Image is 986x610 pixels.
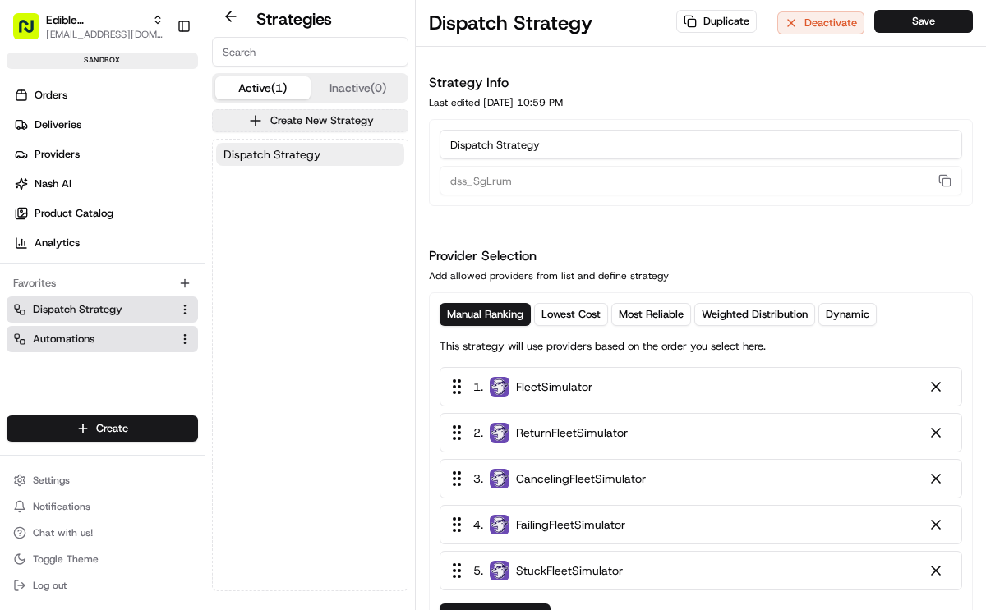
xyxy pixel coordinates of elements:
[440,367,962,406] div: 1. FleetSimulator
[429,10,592,36] h1: Dispatch Strategy
[33,579,67,592] span: Log out
[447,562,623,580] div: 5 .
[694,303,815,326] button: Weighted Distribution
[7,521,198,544] button: Chat with us!
[223,146,320,163] span: Dispatch Strategy
[818,303,877,326] button: Dynamic
[777,11,864,34] button: Deactivate
[440,551,962,590] div: 5. StuckFleetSimulator
[516,516,625,533] span: FailingFleetSimulator
[35,177,71,191] span: Nash AI
[447,470,646,488] div: 3 .
[7,171,205,197] a: Nash AI
[33,553,99,566] span: Toggle Theme
[7,270,198,296] div: Favorites
[7,469,198,492] button: Settings
[56,157,270,173] div: Start new chat
[33,526,93,539] span: Chat with us!
[212,37,408,67] input: Search
[256,7,332,30] h2: Strategies
[7,548,198,571] button: Toggle Theme
[46,28,164,41] button: [EMAIL_ADDRESS][DOMAIN_NAME]
[35,117,81,132] span: Deliveries
[874,10,973,33] button: Save
[516,424,628,441] span: ReturnFleetSimulator
[490,377,509,397] img: FleetSimulator.png
[16,157,46,186] img: 1736555255976-a54dd68f-1ca7-489b-9aae-adbdc363a1c4
[155,238,264,255] span: API Documentation
[7,200,205,227] a: Product Catalog
[13,302,172,317] a: Dispatch Strategy
[164,278,199,291] span: Pylon
[216,143,404,166] button: Dispatch Strategy
[440,339,766,354] p: This strategy will use providers based on the order you select here.
[311,76,406,99] button: Inactive (0)
[516,378,592,395] span: FleetSimulator
[440,505,962,544] div: 4. FailingFleetSimulator
[215,76,311,99] button: Active (1)
[16,240,30,253] div: 📗
[447,307,523,322] span: Manual Ranking
[516,470,646,487] span: CancelingFleetSimulator
[429,269,669,282] div: Add allowed providers from list and define strategy
[7,53,198,69] div: sandbox
[7,495,198,518] button: Notifications
[676,10,757,33] button: Duplicate
[534,303,608,326] button: Lowest Cost
[33,500,90,513] span: Notifications
[429,96,563,109] div: Last edited [DATE] 10:59 PM
[541,307,601,322] span: Lowest Cost
[7,112,205,138] a: Deliveries
[490,561,509,580] img: FleetSimulator.png
[35,88,67,103] span: Orders
[7,415,198,442] button: Create
[7,7,170,46] button: Edible Arrangements API Sandbox[EMAIL_ADDRESS][DOMAIN_NAME]
[619,307,684,322] span: Most Reliable
[279,162,299,181] button: Start new chat
[35,236,80,250] span: Analytics
[447,424,628,442] div: 2 .
[7,141,205,167] a: Providers
[7,82,205,108] a: Orders
[447,378,592,396] div: 1 .
[490,469,509,488] img: FleetSimulator.png
[16,66,299,92] p: Welcome 👋
[7,230,205,256] a: Analytics
[429,73,563,93] h1: Strategy Info
[139,240,152,253] div: 💻
[7,574,198,597] button: Log out
[702,307,808,322] span: Weighted Distribution
[13,332,172,346] a: Automations
[16,16,49,49] img: Nash
[132,232,270,261] a: 💻API Documentation
[7,296,198,323] button: Dispatch Strategy
[33,332,94,346] span: Automations
[516,562,623,579] span: StuckFleetSimulator
[440,303,531,326] button: Manual Ranking
[35,206,113,221] span: Product Catalog
[440,413,962,452] div: 2. ReturnFleetSimulator
[429,246,669,266] h1: Provider Selection
[56,173,208,186] div: We're available if you need us!
[43,106,271,123] input: Clear
[212,109,408,132] button: Create New Strategy
[35,147,80,162] span: Providers
[46,11,145,28] button: Edible Arrangements API Sandbox
[447,516,625,534] div: 4 .
[33,474,70,487] span: Settings
[490,423,509,443] img: FleetSimulator.png
[96,421,128,436] span: Create
[440,459,962,498] div: 3. CancelingFleetSimulator
[33,302,122,317] span: Dispatch Strategy
[490,515,509,534] img: FleetSimulator.png
[611,303,691,326] button: Most Reliable
[33,238,126,255] span: Knowledge Base
[7,326,198,352] button: Automations
[826,307,869,322] span: Dynamic
[116,277,199,291] a: Powered byPylon
[10,232,132,261] a: 📗Knowledge Base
